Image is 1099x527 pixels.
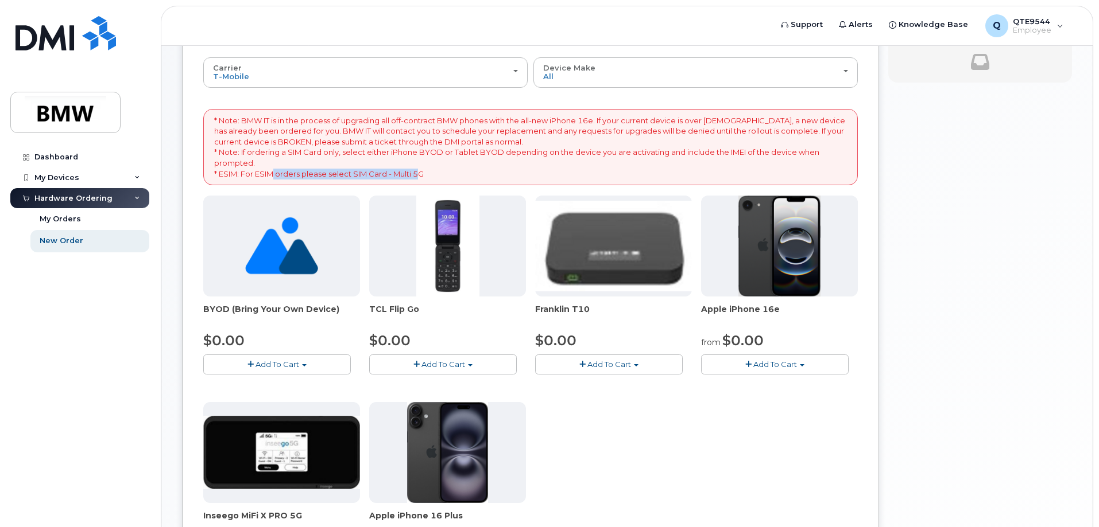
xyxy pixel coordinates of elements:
[738,196,821,296] img: iphone16e.png
[369,303,526,326] div: TCL Flip Go
[203,303,360,326] div: BYOD (Bring Your Own Device)
[407,402,488,503] img: iphone_16_plus.png
[203,57,528,87] button: Carrier T-Mobile
[533,57,858,87] button: Device Make All
[1013,26,1051,35] span: Employee
[535,201,692,291] img: t10.jpg
[369,332,411,349] span: $0.00
[203,354,351,374] button: Add To Cart
[881,13,976,36] a: Knowledge Base
[245,196,318,296] img: no_image_found-2caef05468ed5679b831cfe6fc140e25e0c280774317ffc20a367ab7fd17291e.png
[701,354,849,374] button: Add To Cart
[1013,17,1051,26] span: QTE9544
[203,416,360,489] img: cut_small_inseego_5G.jpg
[791,19,823,30] span: Support
[535,354,683,374] button: Add To Cart
[369,354,517,374] button: Add To Cart
[701,337,721,348] small: from
[993,19,1001,33] span: Q
[416,196,479,296] img: TCL_FLIP_MODE.jpg
[535,303,692,326] div: Franklin T10
[701,303,858,326] div: Apple iPhone 16e
[543,63,595,72] span: Device Make
[1049,477,1090,518] iframe: Messenger Launcher
[753,360,797,369] span: Add To Cart
[203,332,245,349] span: $0.00
[213,72,249,81] span: T-Mobile
[899,19,968,30] span: Knowledge Base
[213,63,242,72] span: Carrier
[543,72,554,81] span: All
[977,14,1071,37] div: QTE9544
[421,360,465,369] span: Add To Cart
[722,332,764,349] span: $0.00
[831,13,881,36] a: Alerts
[535,332,576,349] span: $0.00
[773,13,831,36] a: Support
[849,19,873,30] span: Alerts
[256,360,299,369] span: Add To Cart
[587,360,631,369] span: Add To Cart
[214,115,847,179] p: * Note: BMW IT is in the process of upgrading all off-contract BMW phones with the all-new iPhone...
